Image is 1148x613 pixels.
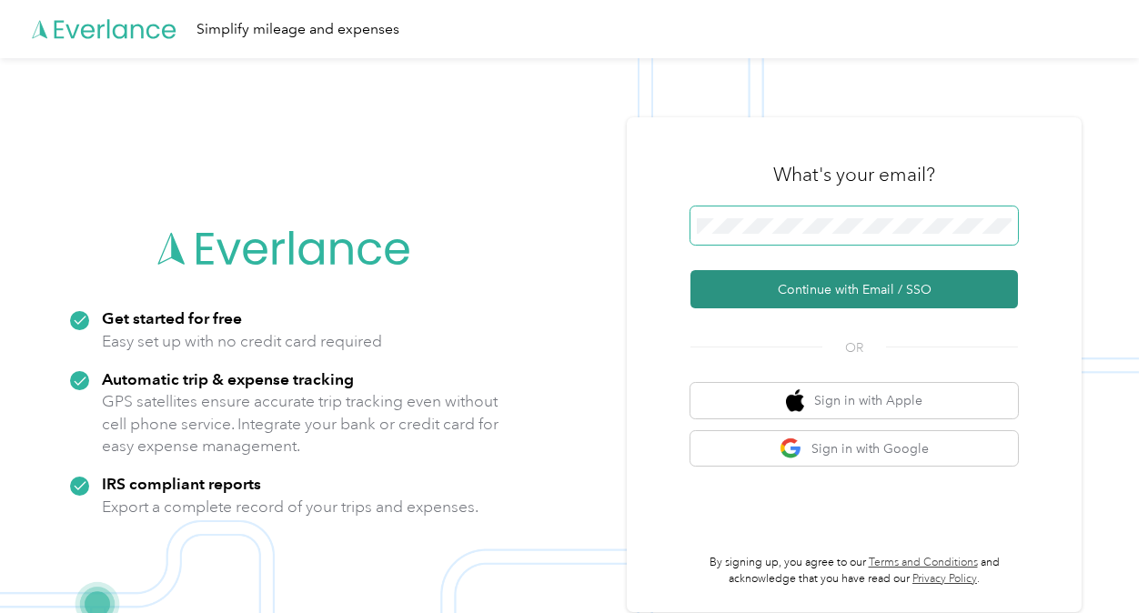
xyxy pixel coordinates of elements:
p: By signing up, you agree to our and acknowledge that you have read our . [690,555,1018,587]
a: Privacy Policy [912,572,977,586]
p: GPS satellites ensure accurate trip tracking even without cell phone service. Integrate your bank... [102,390,499,457]
img: google logo [780,437,802,460]
strong: Get started for free [102,308,242,327]
button: google logoSign in with Google [690,431,1018,467]
button: Continue with Email / SSO [690,270,1018,308]
strong: Automatic trip & expense tracking [102,369,354,388]
img: apple logo [786,389,804,412]
h3: What's your email? [773,162,935,187]
div: Simplify mileage and expenses [196,18,399,41]
span: OR [822,338,886,357]
a: Terms and Conditions [869,556,978,569]
p: Easy set up with no credit card required [102,330,382,353]
p: Export a complete record of your trips and expenses. [102,496,478,518]
strong: IRS compliant reports [102,474,261,493]
button: apple logoSign in with Apple [690,383,1018,418]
